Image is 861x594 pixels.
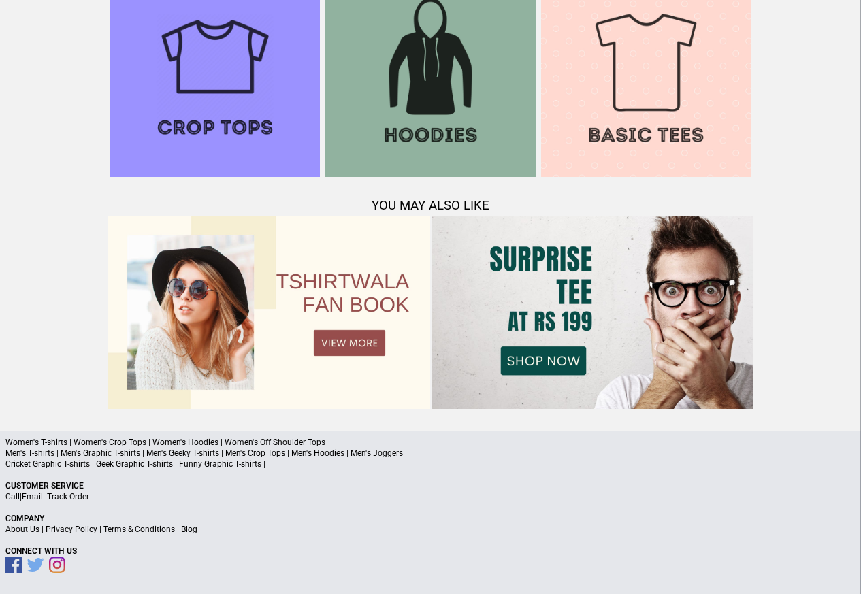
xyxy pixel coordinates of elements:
[5,437,856,448] p: Women's T-shirts | Women's Crop Tops | Women's Hoodies | Women's Off Shoulder Tops
[5,492,20,501] a: Call
[5,480,856,491] p: Customer Service
[5,513,856,524] p: Company
[5,546,856,557] p: Connect With Us
[5,525,39,534] a: About Us
[5,459,856,469] p: Cricket Graphic T-shirts | Geek Graphic T-shirts | Funny Graphic T-shirts |
[22,492,43,501] a: Email
[181,525,197,534] a: Blog
[5,448,856,459] p: Men's T-shirts | Men's Graphic T-shirts | Men's Geeky T-shirts | Men's Crop Tops | Men's Hoodies ...
[47,492,89,501] a: Track Order
[46,525,97,534] a: Privacy Policy
[5,524,856,535] p: | | |
[372,198,489,213] span: YOU MAY ALSO LIKE
[103,525,175,534] a: Terms & Conditions
[5,491,856,502] p: | |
